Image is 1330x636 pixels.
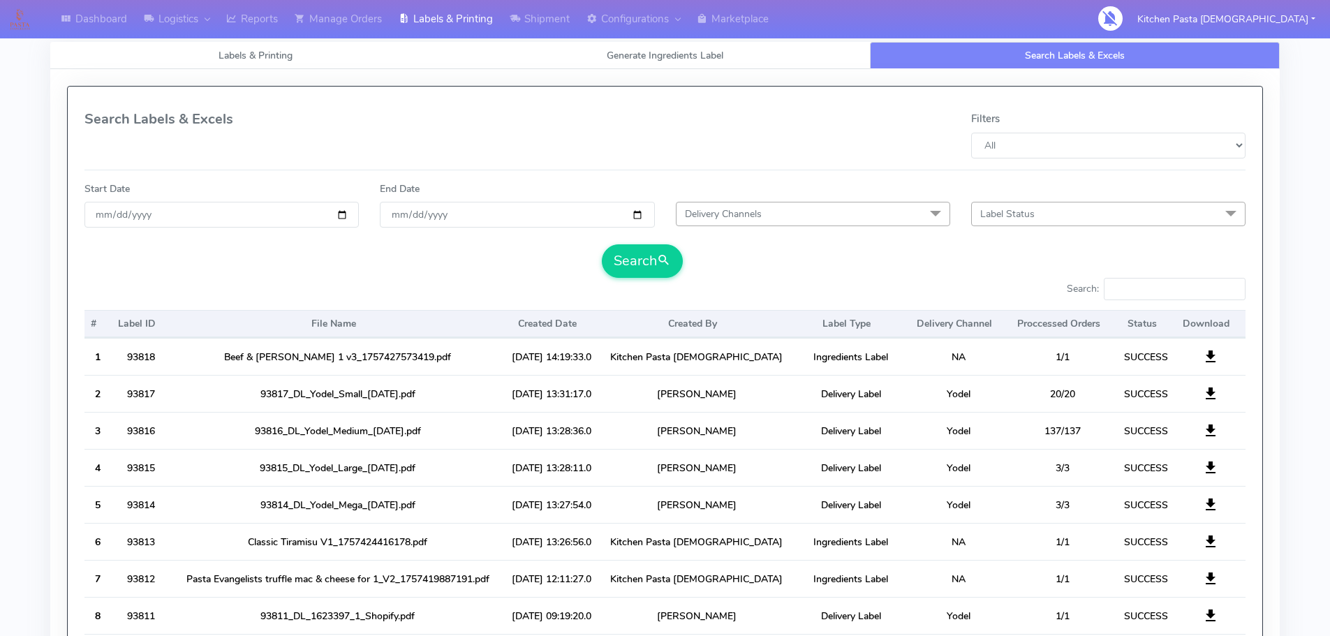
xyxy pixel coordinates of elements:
th: Label ID [111,310,172,338]
ul: Tabs [50,42,1280,69]
td: 1/1 [1009,338,1117,375]
label: Filters [971,111,1000,127]
td: 93816_DL_Yodel_Medium_[DATE].pdf [172,412,504,449]
td: 93817_DL_Yodel_Small_[DATE].pdf [172,375,504,412]
th: Created By [600,310,794,338]
td: [PERSON_NAME] [600,375,794,412]
td: Yodel [908,375,1009,412]
td: 20/20 [1009,375,1117,412]
td: [PERSON_NAME] [600,597,794,634]
label: Start Date [84,182,130,196]
td: [DATE] 13:28:36.0 [503,412,599,449]
td: SUCCESS [1117,523,1176,560]
td: SUCCESS [1117,375,1176,412]
td: [DATE] 13:28:11.0 [503,449,599,486]
span: Generate Ingredients Label [607,49,723,62]
td: NA [908,560,1009,597]
button: Kitchen Pasta [DEMOGRAPHIC_DATA] [1127,5,1326,34]
th: 5 [84,486,111,523]
th: Label Type [794,310,908,338]
th: 1 [84,338,111,375]
td: 93815_DL_Yodel_Large_[DATE].pdf [172,449,504,486]
td: Ingredients Label [794,523,908,560]
td: Delivery Label [794,375,908,412]
td: 1/1 [1009,560,1117,597]
td: Delivery Label [794,412,908,449]
th: 2 [84,375,111,412]
td: Kitchen Pasta [DEMOGRAPHIC_DATA] [600,338,794,375]
input: Search: [1104,278,1246,300]
td: 93811 [111,597,172,634]
td: Ingredients Label [794,338,908,375]
td: SUCCESS [1117,449,1176,486]
td: 93816 [111,412,172,449]
td: Pasta Evangelists truffle mac & cheese for 1_V2_1757419887191.pdf [172,560,504,597]
td: SUCCESS [1117,560,1176,597]
th: Proccessed Orders [1009,310,1117,338]
th: 4 [84,449,111,486]
td: [PERSON_NAME] [600,449,794,486]
td: [DATE] 09:19:20.0 [503,597,599,634]
td: 93811_DL_1623397_1_Shopify.pdf [172,597,504,634]
td: 1/1 [1009,597,1117,634]
th: Created Date [503,310,599,338]
span: Delivery Channels [685,207,762,221]
td: 1/1 [1009,523,1117,560]
td: Yodel [908,597,1009,634]
td: Beef & [PERSON_NAME] 1 v3_1757427573419.pdf [172,338,504,375]
td: Delivery Label [794,597,908,634]
span: Labels & Printing [219,49,293,62]
th: Download [1176,310,1246,338]
th: 6 [84,523,111,560]
td: Ingredients Label [794,560,908,597]
td: Yodel [908,412,1009,449]
td: 3/3 [1009,449,1117,486]
td: 137/137 [1009,412,1117,449]
th: 3 [84,412,111,449]
td: 93813 [111,523,172,560]
td: [DATE] 13:27:54.0 [503,486,599,523]
label: Search: [1067,278,1246,300]
td: SUCCESS [1117,338,1176,375]
td: [DATE] 14:19:33.0 [503,338,599,375]
td: Kitchen Pasta [DEMOGRAPHIC_DATA] [600,523,794,560]
td: [DATE] 12:11:27.0 [503,560,599,597]
th: Status [1117,310,1176,338]
td: Kitchen Pasta [DEMOGRAPHIC_DATA] [600,560,794,597]
th: 8 [84,597,111,634]
td: 93814 [111,486,172,523]
span: Label Status [980,207,1035,221]
td: 93815 [111,449,172,486]
td: 93812 [111,560,172,597]
td: Yodel [908,486,1009,523]
span: Search Labels & Excels [1025,49,1125,62]
td: [PERSON_NAME] [600,412,794,449]
td: [DATE] 13:31:17.0 [503,375,599,412]
td: Delivery Label [794,449,908,486]
td: [PERSON_NAME] [600,486,794,523]
td: 93818 [111,338,172,375]
td: SUCCESS [1117,597,1176,634]
td: Classic Tiramisu V1_1757424416178.pdf [172,523,504,560]
td: [DATE] 13:26:56.0 [503,523,599,560]
td: 93814_DL_Yodel_Mega_[DATE].pdf [172,486,504,523]
button: Search [602,244,683,278]
th: Delivery Channel [908,310,1009,338]
td: SUCCESS [1117,412,1176,449]
td: NA [908,338,1009,375]
td: 3/3 [1009,486,1117,523]
td: SUCCESS [1117,486,1176,523]
td: Yodel [908,449,1009,486]
td: 93817 [111,375,172,412]
label: End Date [380,182,420,196]
th: 7 [84,560,111,597]
th: # [84,310,111,338]
th: File Name [172,310,504,338]
td: Delivery Label [794,486,908,523]
h4: Search Labels & Excels [84,112,655,127]
td: NA [908,523,1009,560]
